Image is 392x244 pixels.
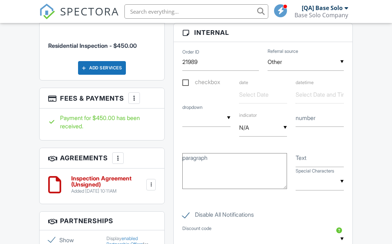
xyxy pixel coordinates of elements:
span: Residential Inspection - $450.00 [48,42,137,49]
label: Text [296,154,306,162]
div: Base Solo Company [295,11,348,19]
label: dropdown [182,104,202,111]
a: SPECTORA [39,10,119,25]
h6: Inspection Agreement (Unsigned) [71,175,145,188]
label: Discount code [182,225,211,232]
label: Special Characters [296,168,334,174]
label: number [296,114,315,122]
label: Order ID [182,49,199,55]
label: datetime [296,80,314,85]
img: The Best Home Inspection Software - Spectora [39,4,55,19]
label: date [239,80,248,85]
h3: Fees & Payments [40,88,164,109]
label: Referral source [268,48,298,55]
label: Disable All Notifications [182,211,254,220]
div: Add Services [78,61,126,75]
label: checkbox [182,79,220,88]
input: Search everything... [124,4,268,19]
label: indicator [239,103,287,118]
textarea: paragraph [182,153,287,189]
li: Service: Residential Inspection [48,29,156,55]
input: Text [296,149,344,167]
div: Payment for $450.00 has been received. [48,114,156,130]
h3: Agreements [40,148,164,169]
label: paragraph [182,154,208,162]
input: Select Date and Time [296,86,344,103]
span: SPECTORA [60,4,119,19]
input: number [296,109,344,127]
div: [QA] Base Solo [302,4,343,11]
h3: Partnerships [40,212,164,230]
a: Inspection Agreement (Unsigned) Added [DATE] 10:11AM [71,175,145,194]
div: Added [DATE] 10:11AM [71,188,145,194]
input: Select Date [239,86,287,103]
h3: Internal [174,23,352,42]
